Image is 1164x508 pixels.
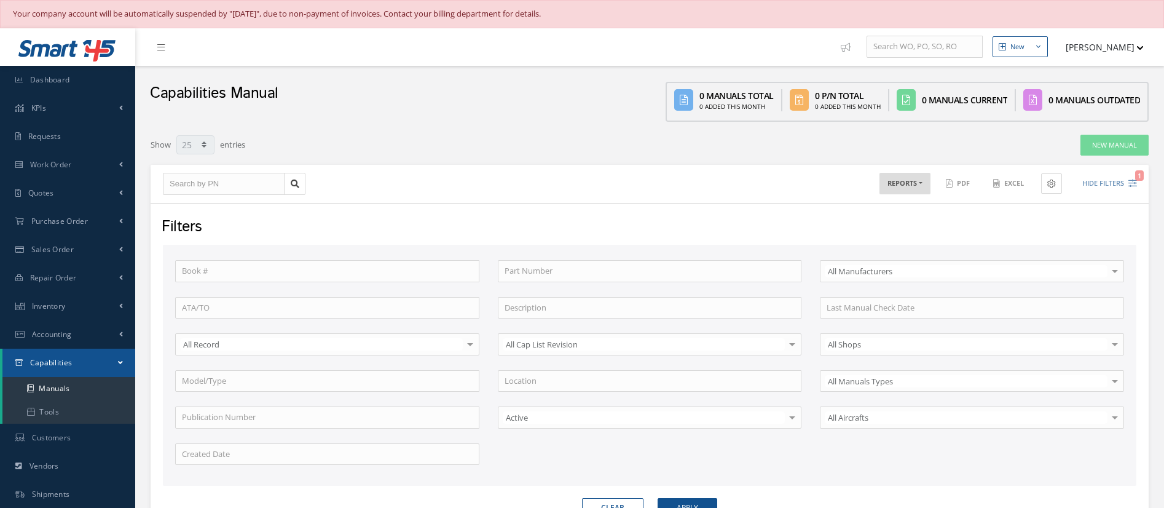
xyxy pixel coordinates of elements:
a: Tools [2,400,135,424]
span: KPIs [31,103,46,113]
div: 0 Manuals Outdated [1048,93,1140,106]
span: Repair Order [30,272,77,283]
a: Manuals [2,377,135,400]
span: All Cap List Revision [503,338,785,351]
input: Created Date [175,443,479,466]
span: Shipments [32,489,70,499]
span: Customers [32,432,71,443]
span: Quotes [28,188,54,198]
button: [PERSON_NAME] [1054,35,1144,59]
span: 1 [1135,170,1144,181]
button: REPORTS [879,173,930,194]
button: New [993,36,1048,58]
span: Vendors [29,461,59,471]
div: 0 Added this month [815,102,881,111]
a: Capabilities [2,349,135,377]
label: Show [151,134,171,151]
div: 0 Manuals Total [699,89,774,102]
span: Capabilities [30,357,73,368]
h2: Capabilities Manual [150,84,278,103]
span: All Manuals Types [825,375,1107,387]
span: Purchase Order [31,216,88,226]
span: All Aircrafts [825,411,1107,424]
input: Book # [175,260,479,282]
span: Inventory [32,301,66,311]
button: Hide Filters1 [1071,173,1137,194]
span: Dashboard [30,74,70,85]
button: PDF [940,173,978,194]
span: All Manufacturers [825,265,1107,277]
div: Your company account will be automatically suspended by "[DATE]", due to non-payment of invoices.... [13,8,1151,20]
input: Model/Type [175,370,479,392]
div: 0 Added this month [699,102,774,111]
input: Last Manual Check Date [820,297,1124,319]
span: Work Order [30,159,72,170]
input: Part Number [498,260,802,282]
span: Sales Order [31,244,74,255]
span: Accounting [32,329,72,339]
div: Filters [152,216,1144,239]
button: Excel [987,173,1032,194]
input: Location [498,370,802,392]
input: Description [498,297,802,319]
div: 0 P/N Total [815,89,881,102]
input: ATA/TO [175,297,479,319]
a: New Manual [1080,135,1149,156]
span: Requests [28,131,61,141]
span: All Record [180,338,463,351]
div: 0 Manuals Current [922,93,1008,106]
span: Active [503,411,785,424]
input: Search WO, PO, SO, RO [867,36,983,58]
input: Publication Number [175,407,479,429]
input: Search by PN [163,173,285,195]
div: New [1010,42,1024,52]
a: Show Tips [835,28,867,66]
label: entries [220,134,245,151]
span: All Shops [825,338,1107,351]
